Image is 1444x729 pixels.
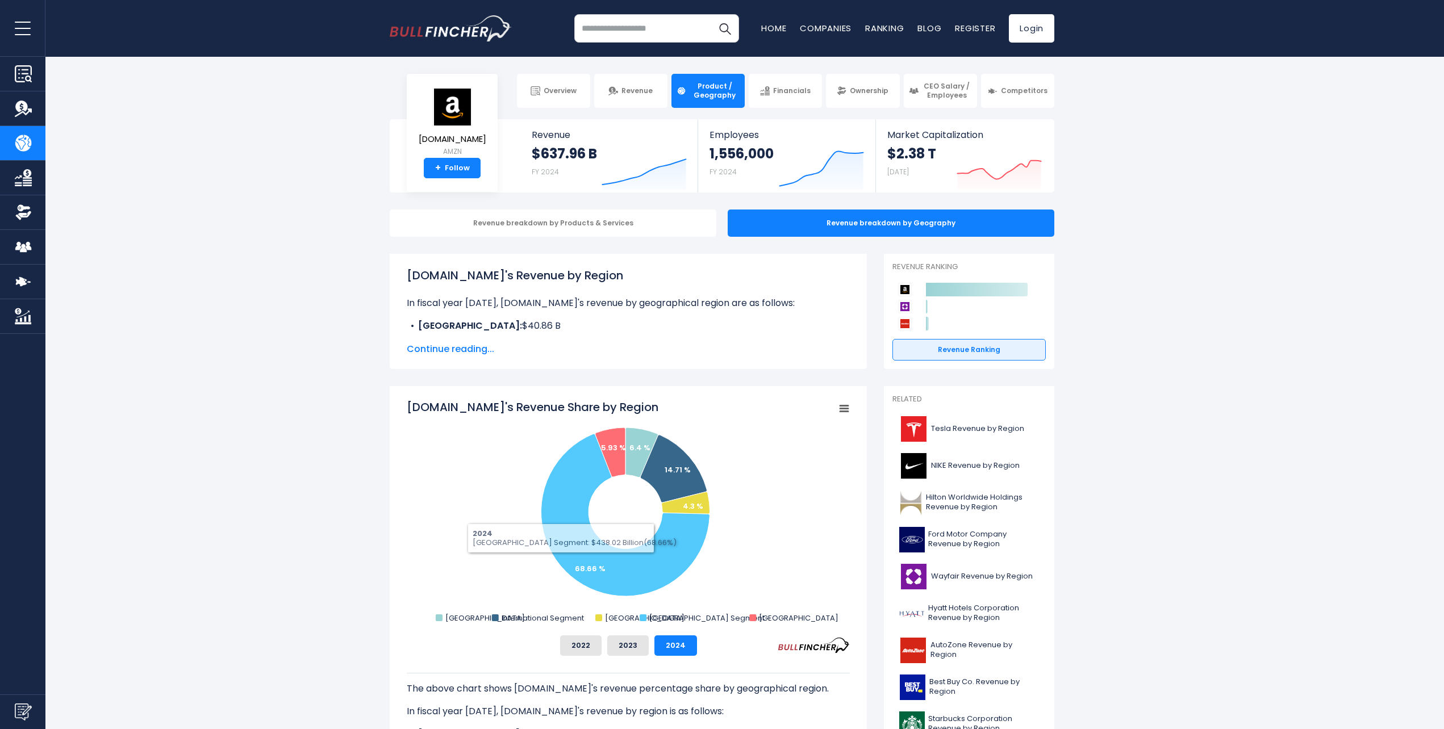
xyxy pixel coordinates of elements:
text: 6.4 % [629,442,650,453]
span: Best Buy Co. Revenue by Region [929,677,1039,697]
a: Overview [517,74,590,108]
p: In fiscal year [DATE], [DOMAIN_NAME]'s revenue by geographical region are as follows: [407,296,850,310]
text: 4.3 % [683,501,703,512]
img: BBY logo [899,674,926,700]
small: [DATE] [887,167,909,177]
a: Financials [749,74,822,108]
img: F logo [899,527,925,552]
span: NIKE Revenue by Region [931,461,1020,471]
small: FY 2024 [532,167,559,177]
img: AZO logo [899,638,927,663]
span: Ford Motor Company Revenue by Region [928,530,1039,549]
h1: [DOMAIN_NAME]'s Revenue by Region [407,267,850,284]
span: Competitors [1001,86,1047,95]
text: [GEOGRAPHIC_DATA] [759,613,838,623]
span: Tesla Revenue by Region [931,424,1024,434]
a: Tesla Revenue by Region [892,413,1046,445]
text: [GEOGRAPHIC_DATA] [445,613,525,623]
b: [GEOGRAPHIC_DATA]: [418,319,522,332]
a: Revenue $637.96 B FY 2024 [520,119,698,192]
img: bullfincher logo [390,15,512,41]
a: Hilton Worldwide Holdings Revenue by Region [892,487,1046,518]
a: [DOMAIN_NAME] AMZN [418,87,487,158]
a: Best Buy Co. Revenue by Region [892,672,1046,703]
a: Employees 1,556,000 FY 2024 [698,119,875,192]
a: Revenue [594,74,667,108]
img: Wayfair competitors logo [898,300,912,313]
button: 2022 [560,635,602,656]
strong: $2.38 T [887,145,936,162]
span: Hyatt Hotels Corporation Revenue by Region [928,604,1039,623]
span: Overview [544,86,577,95]
a: Revenue Ranking [892,339,1046,361]
strong: + [435,163,441,173]
span: Revenue [621,86,653,95]
p: In fiscal year [DATE], [DOMAIN_NAME]'s revenue by region is as follows: [407,705,850,718]
span: Product / Geography [690,82,740,99]
tspan: [DOMAIN_NAME]'s Revenue Share by Region [407,399,658,415]
a: +Follow [424,158,481,178]
strong: 1,556,000 [710,145,774,162]
a: Blog [917,22,941,34]
a: CEO Salary / Employees [904,74,977,108]
img: HLT logo [899,490,923,516]
small: AMZN [419,146,486,157]
text: 68.66 % [575,563,606,574]
text: [GEOGRAPHIC_DATA] Segment [649,613,765,623]
a: Competitors [981,74,1054,108]
text: 5.93 % [601,442,626,453]
img: H logo [899,601,925,626]
strong: $637.96 B [532,145,597,162]
a: Companies [800,22,852,34]
div: Revenue breakdown by Products & Services [390,210,716,237]
a: Ranking [865,22,904,34]
text: 14.71 % [665,464,691,475]
span: Employees [710,129,863,140]
p: The above chart shows [DOMAIN_NAME]'s revenue percentage share by geographical region. [407,682,850,696]
text: [GEOGRAPHIC_DATA] [605,613,685,623]
p: Related [892,395,1046,404]
a: Market Capitalization $2.38 T [DATE] [876,119,1053,192]
a: Product / Geography [671,74,745,108]
a: Home [761,22,786,34]
li: $40.86 B [407,319,850,333]
span: Financials [773,86,811,95]
div: Revenue breakdown by Geography [728,210,1054,237]
a: Register [955,22,995,34]
span: Ownership [850,86,888,95]
span: Revenue [532,129,687,140]
button: Search [711,14,739,43]
b: International Segment: [418,333,525,346]
button: 2023 [607,635,649,656]
img: NKE logo [899,453,928,479]
a: Login [1009,14,1054,43]
span: CEO Salary / Employees [922,82,972,99]
img: TSLA logo [899,416,928,442]
span: Continue reading... [407,342,850,356]
a: Wayfair Revenue by Region [892,561,1046,592]
small: FY 2024 [710,167,737,177]
span: Wayfair Revenue by Region [931,572,1033,581]
img: Amazon.com competitors logo [898,283,912,296]
a: Ownership [826,74,899,108]
span: [DOMAIN_NAME] [419,135,486,144]
span: Hilton Worldwide Holdings Revenue by Region [926,493,1039,512]
a: Ford Motor Company Revenue by Region [892,524,1046,555]
a: Hyatt Hotels Corporation Revenue by Region [892,598,1046,629]
span: Market Capitalization [887,129,1042,140]
svg: Amazon.com's Revenue Share by Region [407,399,850,626]
a: Go to homepage [390,15,512,41]
p: Revenue Ranking [892,262,1046,272]
li: $93.83 B [407,333,850,346]
a: NIKE Revenue by Region [892,450,1046,481]
text: International Segment [502,613,584,623]
img: Ownership [15,204,32,221]
a: AutoZone Revenue by Region [892,635,1046,666]
img: AutoZone competitors logo [898,317,912,330]
img: W logo [899,564,928,589]
span: AutoZone Revenue by Region [930,640,1039,660]
button: 2024 [654,635,697,656]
